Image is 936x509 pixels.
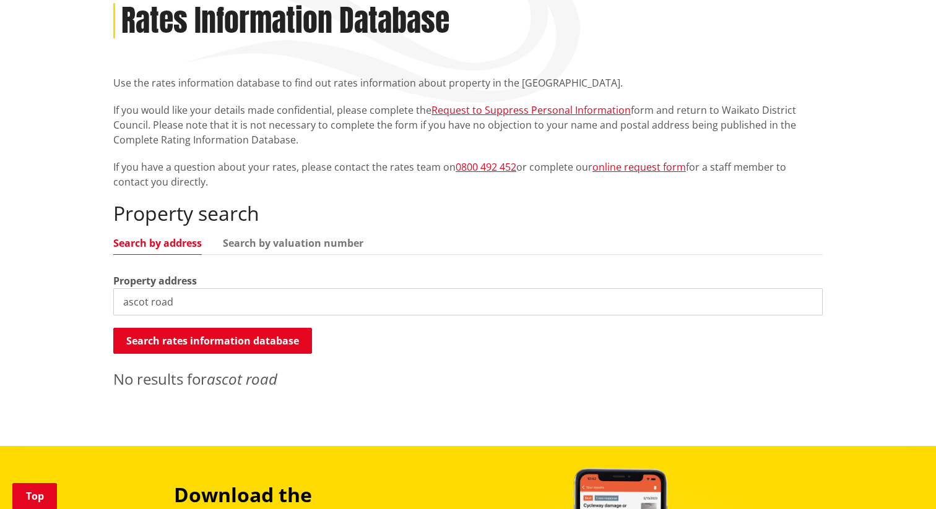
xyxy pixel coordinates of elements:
label: Property address [113,273,197,288]
p: If you have a question about your rates, please contact the rates team on or complete our for a s... [113,160,823,189]
a: Search by address [113,238,202,248]
input: e.g. Duke Street NGARUAWAHIA [113,288,823,315]
em: ascot road [207,369,277,389]
p: If you would like your details made confidential, please complete the form and return to Waikato ... [113,103,823,147]
button: Search rates information database [113,328,312,354]
h1: Rates Information Database [121,3,449,39]
a: Top [12,483,57,509]
h2: Property search [113,202,823,225]
a: Search by valuation number [223,238,363,248]
a: Request to Suppress Personal Information [431,103,631,117]
p: No results for [113,368,823,390]
iframe: Messenger Launcher [879,457,924,502]
p: Use the rates information database to find out rates information about property in the [GEOGRAPHI... [113,75,823,90]
a: online request form [592,160,686,174]
a: 0800 492 452 [456,160,516,174]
